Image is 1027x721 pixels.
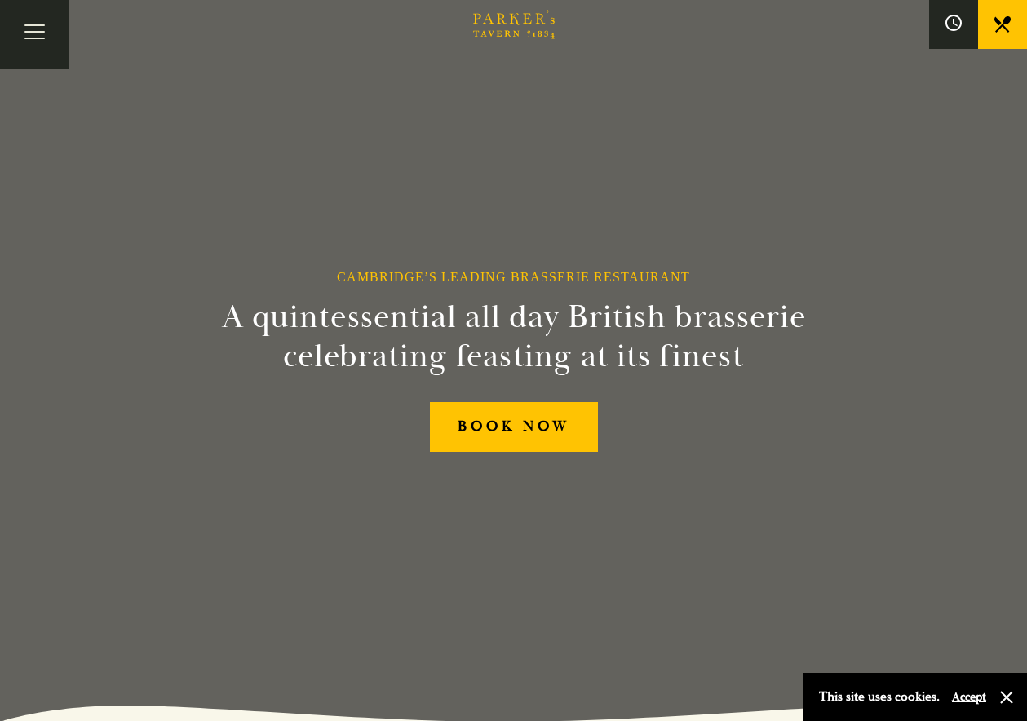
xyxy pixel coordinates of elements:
a: BOOK NOW [430,402,598,452]
h2: A quintessential all day British brasserie celebrating feasting at its finest [142,298,886,376]
button: Accept [952,689,986,705]
button: Close and accept [998,689,1015,706]
p: This site uses cookies. [819,685,940,709]
h1: Cambridge’s Leading Brasserie Restaurant [337,269,690,285]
